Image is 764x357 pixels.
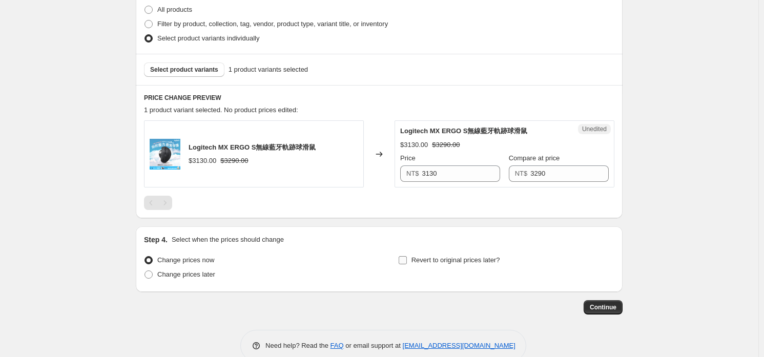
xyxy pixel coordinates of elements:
a: [EMAIL_ADDRESS][DOMAIN_NAME] [403,342,515,349]
h2: Step 4. [144,235,168,245]
strike: $3290.00 [432,140,460,150]
img: ErgoS_79ca90cb-5c0a-418f-b3b8-eff2a374cfff_80x.jpg [150,139,180,170]
span: Change prices later [157,270,215,278]
span: Change prices now [157,256,214,264]
span: or email support at [344,342,403,349]
span: 1 product variant selected. No product prices edited: [144,106,298,114]
span: Unedited [582,125,607,133]
h6: PRICE CHANGE PREVIEW [144,94,614,102]
span: Filter by product, collection, tag, vendor, product type, variant title, or inventory [157,20,388,28]
span: Compare at price [509,154,560,162]
span: 1 product variants selected [229,65,308,75]
span: Continue [590,303,616,311]
span: Select product variants individually [157,34,259,42]
span: NT$ [515,170,528,177]
div: $3130.00 [400,140,428,150]
p: Select when the prices should change [172,235,284,245]
nav: Pagination [144,196,172,210]
span: Logitech MX ERGO S無線藍牙軌跡球滑鼠 [189,143,316,151]
button: Continue [584,300,623,314]
strike: $3290.00 [220,156,248,166]
span: Select product variants [150,66,218,74]
button: Select product variants [144,62,224,77]
span: Need help? Read the [265,342,331,349]
span: All products [157,6,192,13]
div: $3130.00 [189,156,216,166]
span: Price [400,154,416,162]
span: NT$ [406,170,419,177]
span: Logitech MX ERGO S無線藍牙軌跡球滑鼠 [400,127,527,135]
span: Revert to original prices later? [411,256,500,264]
a: FAQ [331,342,344,349]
